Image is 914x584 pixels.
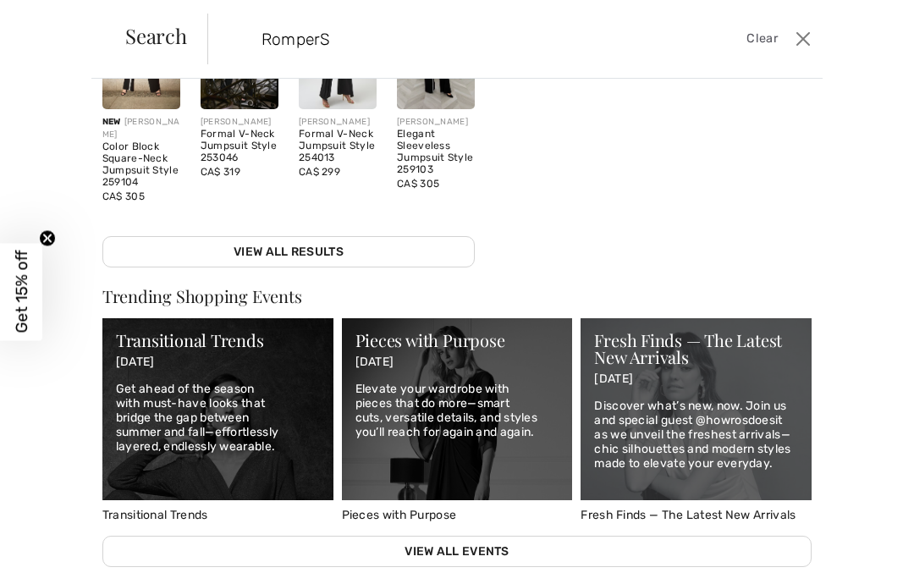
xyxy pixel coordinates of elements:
[12,251,31,333] span: Get 15% off
[581,318,812,522] a: Fresh Finds — The Latest New Arrivals Fresh Finds — The Latest New Arrivals [DATE] Discover what’...
[355,383,559,439] p: Elevate your wardrobe with pieces that do more—smart cuts, versatile details, and styles you’ll r...
[102,288,812,305] div: Trending Shopping Events
[102,141,180,188] div: Color Block Square-Neck Jumpsuit Style 259104
[39,230,56,247] button: Close teaser
[102,236,475,267] a: View All Results
[299,166,340,178] span: CA$ 299
[201,166,240,178] span: CA$ 319
[201,116,278,129] div: [PERSON_NAME]
[342,508,457,522] span: Pieces with Purpose
[116,332,320,349] div: Transitional Trends
[746,30,778,48] span: Clear
[102,117,121,127] span: New
[102,318,333,522] a: Transitional Trends Transitional Trends [DATE] Get ahead of the season with must-have looks that ...
[397,129,475,175] div: Elegant Sleeveless Jumpsuit Style 259103
[594,399,798,471] p: Discover what’s new, now. Join us and special guest @howrosdoesit as we unveil the freshest arriv...
[299,129,377,163] div: Formal V-Neck Jumpsuit Style 254013
[397,178,439,190] span: CA$ 305
[342,318,573,522] a: Pieces with Purpose Pieces with Purpose [DATE] Elevate your wardrobe with pieces that do more—sma...
[397,116,475,129] div: [PERSON_NAME]
[249,14,656,64] input: TYPE TO SEARCH
[102,508,208,522] span: Transitional Trends
[125,25,187,46] span: Search
[102,116,180,141] div: [PERSON_NAME]
[102,536,812,567] a: View All Events
[102,190,145,202] span: CA$ 305
[581,508,796,522] span: Fresh Finds — The Latest New Arrivals
[201,129,278,163] div: Formal V-Neck Jumpsuit Style 253046
[355,332,559,349] div: Pieces with Purpose
[116,383,320,454] p: Get ahead of the season with must-have looks that bridge the gap between summer and fall—effortle...
[299,116,377,129] div: [PERSON_NAME]
[116,355,320,370] p: [DATE]
[594,372,798,387] p: [DATE]
[791,25,816,52] button: Close
[355,355,559,370] p: [DATE]
[594,332,798,366] div: Fresh Finds — The Latest New Arrivals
